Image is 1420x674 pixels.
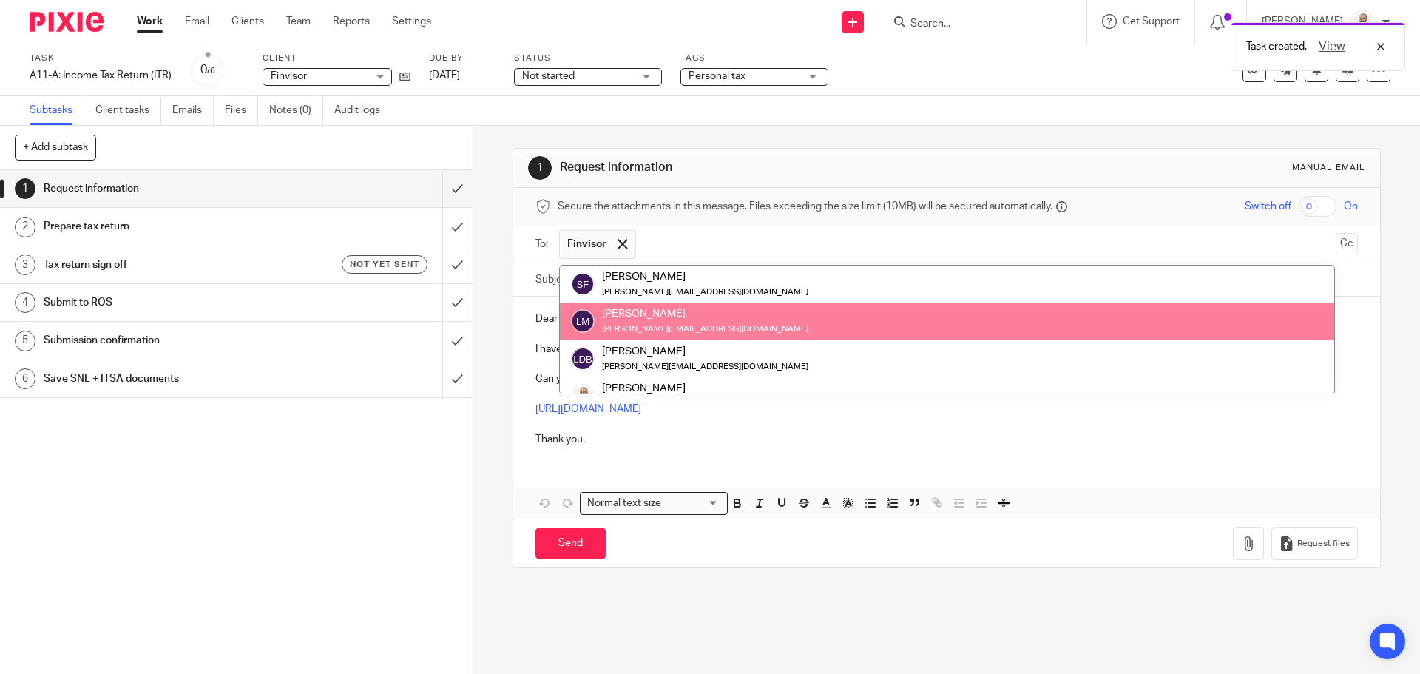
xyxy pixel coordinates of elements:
small: [PERSON_NAME][EMAIL_ADDRESS][DOMAIN_NAME] [602,363,808,371]
span: Request files [1297,538,1350,550]
p: Task created. [1246,39,1307,54]
img: svg%3E [571,347,595,371]
h1: Tax return sign off [44,254,300,276]
img: svg%3E [571,272,595,296]
div: [PERSON_NAME] [602,306,808,321]
input: Search for option [666,496,719,511]
div: 3 [15,255,35,275]
div: A11-A: Income Tax Return (ITR) [30,68,172,83]
a: Files [225,96,258,125]
span: Not yet sent [350,258,419,271]
p: Can you please send me the following information at your earliest convenience, by filling in this... [535,371,1357,386]
a: Email [185,14,209,29]
a: Settings [392,14,431,29]
span: On [1344,199,1358,214]
span: Finvisor [271,71,307,81]
a: [URL][DOMAIN_NAME] [535,404,641,414]
h1: Submit to ROS [44,291,300,314]
img: Mark%20LI%20profiler.png [571,384,595,408]
div: [PERSON_NAME] [602,344,808,359]
div: 5 [15,331,35,351]
h1: Submission confirmation [44,329,300,351]
span: Normal text size [584,496,664,511]
div: 0 [200,61,215,78]
div: Manual email [1292,162,1365,174]
button: View [1314,38,1350,55]
small: /6 [207,67,215,75]
a: Work [137,14,163,29]
button: Request files [1271,527,1357,560]
h1: Save SNL + ITSA documents [44,368,300,390]
a: Notes (0) [269,96,323,125]
div: 4 [15,292,35,313]
small: [PERSON_NAME][EMAIL_ADDRESS][DOMAIN_NAME] [602,325,808,333]
span: Not started [522,71,575,81]
input: Send [535,528,606,559]
span: Switch off [1245,199,1291,214]
h1: Request information [560,160,978,175]
div: 1 [15,178,35,199]
p: I have started preparing your personal tax return, aiming to file it by [DATE]. [535,342,1357,357]
div: Search for option [580,492,728,515]
label: Tags [680,53,828,64]
label: Due by [429,53,496,64]
h1: Request information [44,178,300,200]
a: Emails [172,96,214,125]
a: Clients [231,14,264,29]
span: Secure the attachments in this message. Files exceeding the size limit (10MB) will be secured aut... [558,199,1052,214]
p: Dear [PERSON_NAME], [535,311,1357,326]
h1: Prepare tax return [44,215,300,237]
label: Subject: [535,272,574,287]
a: Audit logs [334,96,391,125]
div: [PERSON_NAME] [602,381,742,396]
div: 6 [15,368,35,389]
p: Thank you. [535,432,1357,447]
img: Pixie [30,12,104,32]
span: [DATE] [429,70,460,81]
span: Personal tax [689,71,745,81]
label: Task [30,53,172,64]
img: svg%3E [571,309,595,333]
img: Mark%20LI%20profiler.png [1350,10,1374,34]
div: 1 [528,156,552,180]
button: + Add subtask [15,135,96,160]
label: Status [514,53,662,64]
button: Cc [1336,233,1358,255]
small: [PERSON_NAME][EMAIL_ADDRESS][DOMAIN_NAME] [602,288,808,296]
a: Client tasks [95,96,161,125]
label: Client [263,53,410,64]
div: 2 [15,217,35,237]
a: Subtasks [30,96,84,125]
a: Team [286,14,311,29]
label: To: [535,237,552,252]
span: Finvisor [567,237,606,252]
a: Reports [333,14,370,29]
div: [PERSON_NAME] [602,269,808,284]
